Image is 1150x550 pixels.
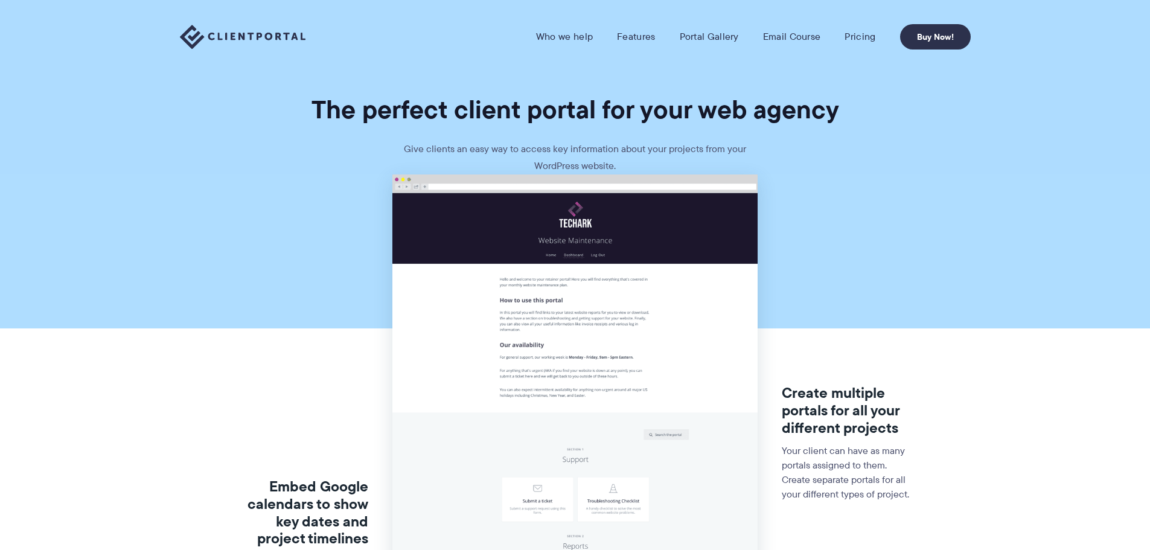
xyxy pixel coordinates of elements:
a: Pricing [845,31,875,43]
a: Who we help [536,31,593,43]
p: Your client can have as many portals assigned to them. Create separate portals for all your diffe... [782,444,914,502]
h3: Create multiple portals for all your different projects [782,385,914,436]
a: Buy Now! [900,24,971,50]
a: Portal Gallery [680,31,739,43]
a: Email Course [763,31,821,43]
p: Give clients an easy way to access key information about your projects from your WordPress website. [394,141,756,174]
a: Features [617,31,655,43]
h3: Embed Google calendars to show key dates and project timelines [236,478,368,548]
